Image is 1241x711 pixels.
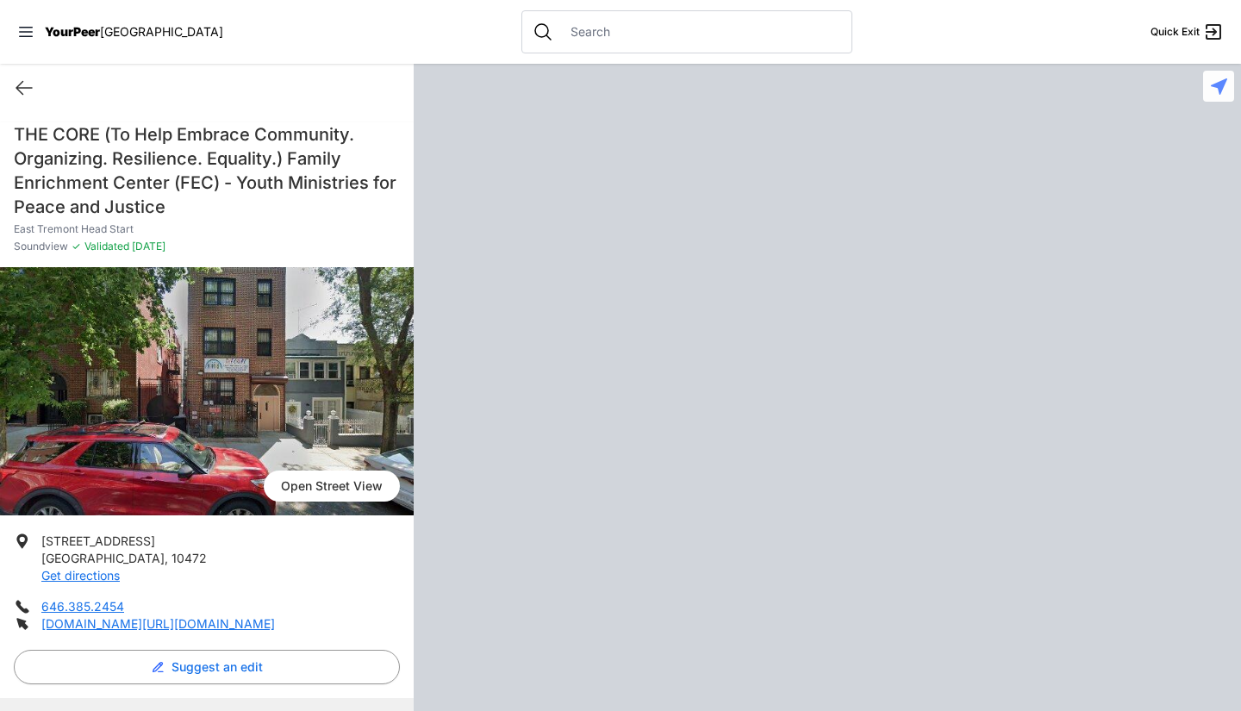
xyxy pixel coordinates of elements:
[41,568,120,583] a: Get directions
[45,24,100,39] span: YourPeer
[14,240,68,253] span: Soundview
[41,616,275,631] a: [DOMAIN_NAME][URL][DOMAIN_NAME]
[72,240,81,253] span: ✓
[45,27,223,37] a: YourPeer[GEOGRAPHIC_DATA]
[171,658,263,676] span: Suggest an edit
[84,240,129,253] span: Validated
[14,650,400,684] button: Suggest an edit
[41,599,124,614] a: 646.385.2454
[14,122,400,219] h1: THE CORE (To Help Embrace Community. Organizing. Resilience. Equality.) Family Enrichment Center ...
[41,551,165,565] span: [GEOGRAPHIC_DATA]
[100,24,223,39] span: [GEOGRAPHIC_DATA]
[129,240,165,253] span: [DATE]
[560,23,841,41] input: Search
[171,551,207,565] span: 10472
[1151,22,1224,42] a: Quick Exit
[1151,25,1200,39] span: Quick Exit
[165,551,168,565] span: ,
[41,533,155,548] span: [STREET_ADDRESS]
[14,222,400,236] p: East Tremont Head Start
[264,471,400,502] a: Open Street View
